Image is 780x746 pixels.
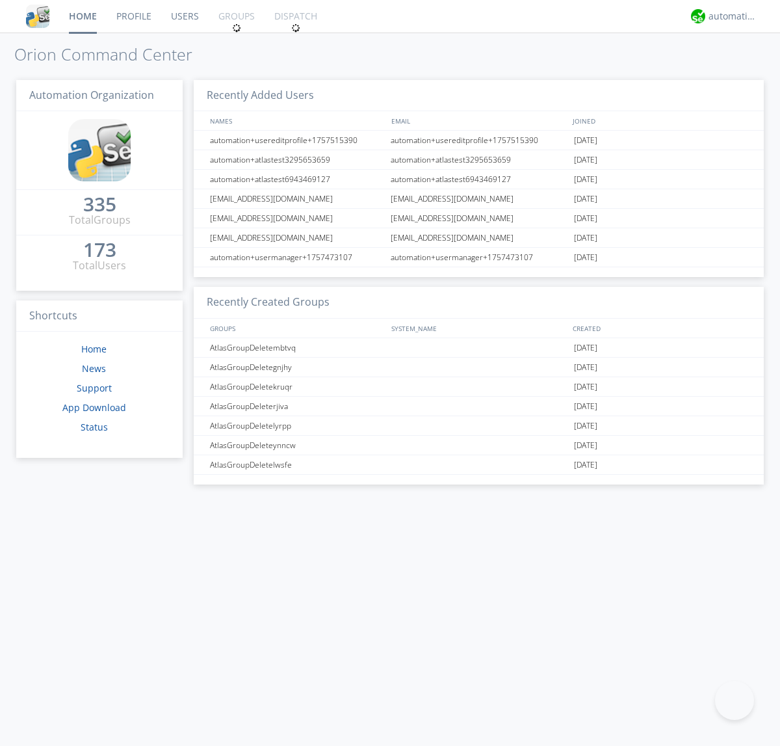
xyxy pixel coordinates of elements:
a: AtlasGroupDeleteynncw[DATE] [194,436,764,455]
span: [DATE] [574,131,597,150]
span: [DATE] [574,397,597,416]
div: AtlasGroupDeletegnjhy [207,358,387,377]
div: 173 [83,243,116,256]
a: automation+atlastest3295653659automation+atlastest3295653659[DATE] [194,150,764,170]
div: JOINED [569,111,751,130]
div: automation+usermanager+1757473107 [207,248,387,267]
div: AtlasGroupDeletembtvq [207,338,387,357]
a: automation+usermanager+1757473107automation+usermanager+1757473107[DATE] [194,248,764,267]
div: AtlasGroupDeletelwsfe [207,455,387,474]
div: automation+atlas [708,10,757,23]
span: [DATE] [574,358,597,377]
div: [EMAIL_ADDRESS][DOMAIN_NAME] [387,209,571,228]
a: AtlasGroupDeletembtvq[DATE] [194,338,764,358]
div: [EMAIL_ADDRESS][DOMAIN_NAME] [207,189,387,208]
div: automation+atlastest6943469127 [387,170,571,189]
a: automation+atlastest6943469127automation+atlastest6943469127[DATE] [194,170,764,189]
div: [EMAIL_ADDRESS][DOMAIN_NAME] [387,189,571,208]
span: [DATE] [574,416,597,436]
a: AtlasGroupDeletegnjhy[DATE] [194,358,764,377]
h3: Recently Created Groups [194,287,764,319]
a: AtlasGroupDeleterjiva[DATE] [194,397,764,416]
a: App Download [62,401,126,414]
div: SYSTEM_NAME [388,319,569,338]
span: Automation Organization [29,88,154,102]
img: cddb5a64eb264b2086981ab96f4c1ba7 [26,5,49,28]
div: automation+usereditprofile+1757515390 [387,131,571,150]
a: AtlasGroupDeletelyrpp[DATE] [194,416,764,436]
span: [DATE] [574,189,597,209]
img: d2d01cd9b4174d08988066c6d424eccd [691,9,705,23]
span: [DATE] [574,150,597,170]
a: [EMAIL_ADDRESS][DOMAIN_NAME][EMAIL_ADDRESS][DOMAIN_NAME][DATE] [194,228,764,248]
img: cddb5a64eb264b2086981ab96f4c1ba7 [68,119,131,181]
a: automation+usereditprofile+1757515390automation+usereditprofile+1757515390[DATE] [194,131,764,150]
div: [EMAIL_ADDRESS][DOMAIN_NAME] [207,209,387,228]
a: AtlasGroupDeletelwsfe[DATE] [194,455,764,475]
a: [EMAIL_ADDRESS][DOMAIN_NAME][EMAIL_ADDRESS][DOMAIN_NAME][DATE] [194,209,764,228]
iframe: Toggle Customer Support [715,681,754,720]
img: spin.svg [232,23,241,33]
a: Status [81,421,108,433]
span: [DATE] [574,170,597,189]
span: [DATE] [574,338,597,358]
div: AtlasGroupDeletelyrpp [207,416,387,435]
h3: Recently Added Users [194,80,764,112]
div: 335 [83,198,116,211]
a: [EMAIL_ADDRESS][DOMAIN_NAME][EMAIL_ADDRESS][DOMAIN_NAME][DATE] [194,189,764,209]
span: [DATE] [574,436,597,455]
img: spin.svg [291,23,300,33]
a: 173 [83,243,116,258]
span: [DATE] [574,248,597,267]
div: CREATED [569,319,751,338]
a: News [82,362,106,375]
div: AtlasGroupDeleterjiva [207,397,387,416]
div: GROUPS [207,319,385,338]
div: automation+atlastest3295653659 [387,150,571,169]
span: [DATE] [574,377,597,397]
a: Support [77,382,112,394]
span: [DATE] [574,228,597,248]
div: AtlasGroupDeletekruqr [207,377,387,396]
span: [DATE] [574,209,597,228]
a: Home [81,343,107,355]
a: 335 [83,198,116,213]
div: Total Groups [69,213,131,228]
div: AtlasGroupDeleteynncw [207,436,387,455]
div: NAMES [207,111,385,130]
div: automation+usermanager+1757473107 [387,248,571,267]
span: [DATE] [574,455,597,475]
div: [EMAIL_ADDRESS][DOMAIN_NAME] [207,228,387,247]
div: Total Users [73,258,126,273]
a: AtlasGroupDeletekruqr[DATE] [194,377,764,397]
div: [EMAIL_ADDRESS][DOMAIN_NAME] [387,228,571,247]
h3: Shortcuts [16,300,183,332]
div: automation+atlastest3295653659 [207,150,387,169]
div: automation+atlastest6943469127 [207,170,387,189]
div: automation+usereditprofile+1757515390 [207,131,387,150]
div: EMAIL [388,111,569,130]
